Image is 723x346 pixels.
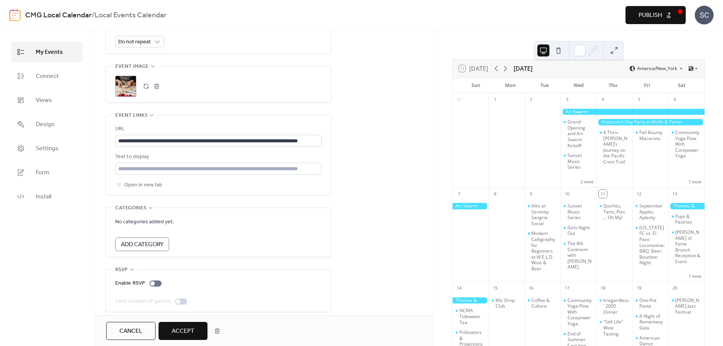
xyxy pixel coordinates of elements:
div: Fri [630,78,664,93]
div: Pups & Pastries [668,213,705,225]
span: No categories added yet. [115,218,174,227]
span: Install [36,192,51,201]
div: Mon [493,78,527,93]
div: Quiches, Tarts, Pies ... Oh My! [603,203,630,221]
div: Irregardless' 2005 Dinner [603,297,630,315]
div: Enable RSVP [115,279,145,288]
div: Modern Calligraphy for Beginners at W.E.L.D. Wine & Beer [531,230,558,271]
a: Form [11,162,82,183]
div: One-Pot Pasta [639,297,666,309]
div: A Night of Romantasy Gala [639,313,666,331]
div: "Still Life" Wine Tasting [603,319,630,337]
div: 2 [527,96,535,104]
div: Text to display [115,152,320,162]
div: North Carolina FC vs. El Paso Locomotive: BBQ, Beer, Bourbon Night [633,225,669,266]
a: CMG Local Calendar [25,8,92,23]
div: Hopscotch Day Party at Wolfe & Porter [596,119,705,125]
div: Community Yoga Flow With Corepower Yoga [675,130,702,159]
div: 16 [527,284,535,293]
div: Grand Opening and Art Swarm Kickoff [561,119,597,148]
div: Community Yoga Flow With Corepower Yoga [668,130,705,159]
div: 10 [563,190,571,198]
div: Pups & Pastries [675,213,702,225]
div: Irregardless' 2005 Dinner [596,297,633,315]
button: 7 more [686,178,705,184]
div: One-Pot Pasta [633,297,669,309]
div: 19 [635,284,643,293]
div: 13 [671,190,679,198]
div: 11 [599,190,607,198]
div: 1 [491,96,499,104]
span: Form [36,168,49,177]
div: 12 [635,190,643,198]
div: SC [695,6,714,24]
div: 9 [527,190,535,198]
div: 20 [671,284,679,293]
a: Settings [11,138,82,159]
div: NCMA Tidewater Tea [453,308,489,325]
div: [PERSON_NAME] of Fame Brunch Reception & Event [675,229,702,265]
div: NCMA Tidewater Tea [459,308,486,325]
span: Add Category [121,240,163,249]
a: Connect [11,66,82,86]
div: Sunset Music Series [567,203,594,221]
div: 31 [455,96,463,104]
div: 8 [491,190,499,198]
span: Do not repeat [118,37,151,47]
div: Coffee & Culture [531,297,558,309]
div: Thu [596,78,630,93]
div: 14 [455,284,463,293]
span: Event image [115,62,149,71]
button: Publish [625,6,686,24]
div: Girls Night Out [567,225,594,236]
span: Settings [36,144,58,153]
div: Sat [664,78,699,93]
button: Accept [159,322,207,340]
div: URL [115,125,320,134]
div: 18 [599,284,607,293]
button: Add Category [115,238,169,251]
div: Quiches, Tarts, Pies ... Oh My! [596,203,633,221]
span: Categories [115,204,146,213]
div: A Thru-Hiker’s Journey on the Pacific Crest Trail [596,130,633,165]
div: Limit number of guests [115,297,171,306]
div: Art Swarm [561,109,705,115]
div: Thomas & Friends in the Garden at New Hope Valley Railway [668,203,705,209]
b: Local Events Calendar [95,8,166,23]
a: Cancel [106,322,156,340]
div: Thomas & Friends in the Garden at New Hope Valley Railway [453,297,489,304]
span: RSVP [115,265,128,274]
span: Connect [36,72,59,81]
div: Altis at Serenity Sangria Social [525,203,561,226]
span: Recurring event [115,22,161,31]
div: Sunset Music Series [561,203,597,221]
a: Views [11,90,82,110]
div: "Still Life" Wine Tasting [596,319,633,337]
div: [PERSON_NAME] Jazz Festival [675,297,702,315]
div: A Night of Romantasy Gala [633,313,669,331]
div: Fall Bounty Macarons [639,130,666,141]
div: [DATE] [514,64,532,73]
img: logo [9,9,21,21]
span: Design [36,120,55,129]
div: Coffee & Culture [525,297,561,309]
div: Altis at Serenity Sangria Social [531,203,558,226]
div: The 8th Continent with Dr. Meg Lowman [561,241,597,270]
div: 6 [671,96,679,104]
div: 15 [491,284,499,293]
div: 4 [599,96,607,104]
div: A Thru-[PERSON_NAME]’s Journey on the Pacific Crest Trail [603,130,630,165]
div: 3 [563,96,571,104]
div: ; [115,76,136,97]
div: Wed [561,78,596,93]
div: Fall Bounty Macarons [633,130,669,141]
div: Grand Opening and Art Swarm Kickoff [567,119,594,148]
div: September Apples Aplenty [639,203,666,221]
a: My Events [11,42,82,62]
div: Sunset Music Series [567,152,594,170]
button: 2 more [578,178,596,184]
div: Raleigh Hall of Fame Brunch Reception & Event [668,229,705,265]
div: Art Swarm [453,203,489,209]
div: Sun [459,78,493,93]
div: September Apples Aplenty [633,203,669,221]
